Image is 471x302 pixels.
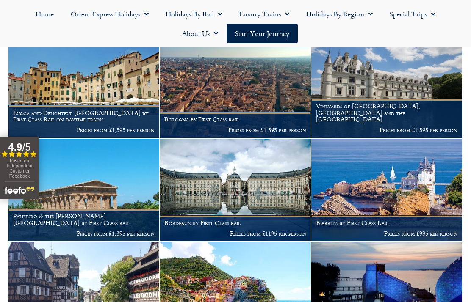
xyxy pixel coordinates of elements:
a: Holidays by Region [298,4,381,24]
h1: Lucca and Delightful [GEOGRAPHIC_DATA] by First Class Rail on daytime trains [13,110,155,123]
p: Prices from £1195 per person [164,230,306,237]
a: Luxury Trains [231,4,298,24]
a: About Us [174,24,227,43]
a: Home [27,4,62,24]
a: Palinuro & the [PERSON_NAME][GEOGRAPHIC_DATA] by First Class rail Prices from £1,395 per person [8,139,160,242]
nav: Menu [4,4,467,43]
a: Start your Journey [227,24,298,43]
a: Holidays by Rail [157,4,231,24]
a: Lucca and Delightful [GEOGRAPHIC_DATA] by First Class Rail on daytime trains Prices from £1,595 p... [8,35,160,138]
p: Prices from £995 per person [316,230,457,237]
a: Special Trips [381,4,444,24]
a: Biarritz by First Class Rail Prices from £995 per person [311,139,463,242]
p: Prices from £1,595 per person [316,126,457,133]
p: Prices from £1,595 per person [164,126,306,133]
h1: Vineyards of [GEOGRAPHIC_DATA], [GEOGRAPHIC_DATA] and the [GEOGRAPHIC_DATA] [316,103,457,123]
a: Orient Express Holidays [62,4,157,24]
h1: Bologna by First Class rail [164,116,306,123]
a: Vineyards of [GEOGRAPHIC_DATA], [GEOGRAPHIC_DATA] and the [GEOGRAPHIC_DATA] Prices from £1,595 pe... [311,35,463,138]
h1: Palinuro & the [PERSON_NAME][GEOGRAPHIC_DATA] by First Class rail [13,213,155,226]
a: Bologna by First Class rail Prices from £1,595 per person [160,35,311,138]
a: Bordeaux by First Class rail Prices from £1195 per person [160,139,311,242]
p: Prices from £1,595 per person [13,126,155,133]
p: Prices from £1,395 per person [13,230,155,237]
h1: Bordeaux by First Class rail [164,220,306,226]
h1: Biarritz by First Class Rail [316,220,457,226]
